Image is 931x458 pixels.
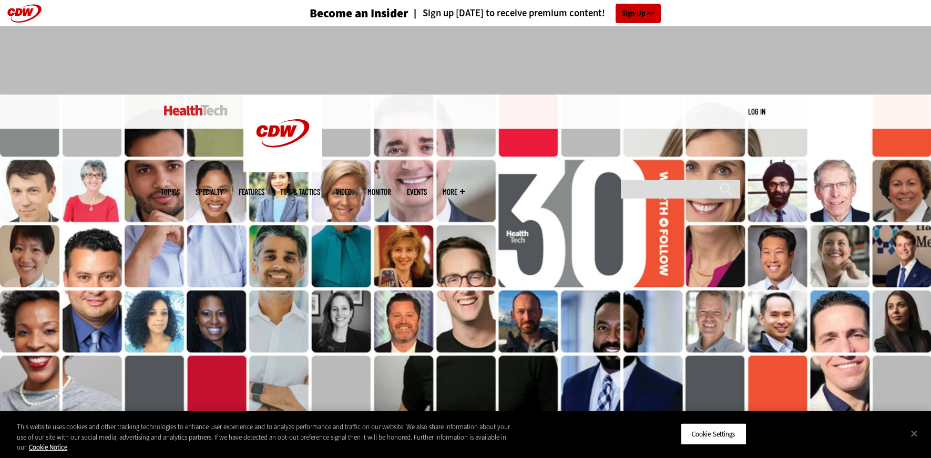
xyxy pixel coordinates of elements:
[616,4,661,23] a: Sign Up
[270,7,408,19] a: Become an Insider
[748,107,765,116] a: Log in
[243,164,322,175] a: CDW
[310,7,408,19] h3: Become an Insider
[164,105,228,116] img: Home
[681,423,746,445] button: Cookie Settings
[196,188,223,196] span: Specialty
[17,422,512,453] div: This website uses cookies and other tracking technologies to enhance user experience and to analy...
[239,188,264,196] a: Features
[161,188,180,196] span: Topics
[280,188,320,196] a: Tips & Tactics
[903,422,926,445] button: Close
[29,443,67,452] a: More information about your privacy
[367,188,391,196] a: MonITor
[336,188,352,196] a: Video
[748,106,765,117] div: User menu
[407,188,427,196] a: Events
[443,188,465,196] span: More
[274,37,657,84] iframe: advertisement
[408,8,605,18] a: Sign up [DATE] to receive premium content!
[243,95,322,172] img: Home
